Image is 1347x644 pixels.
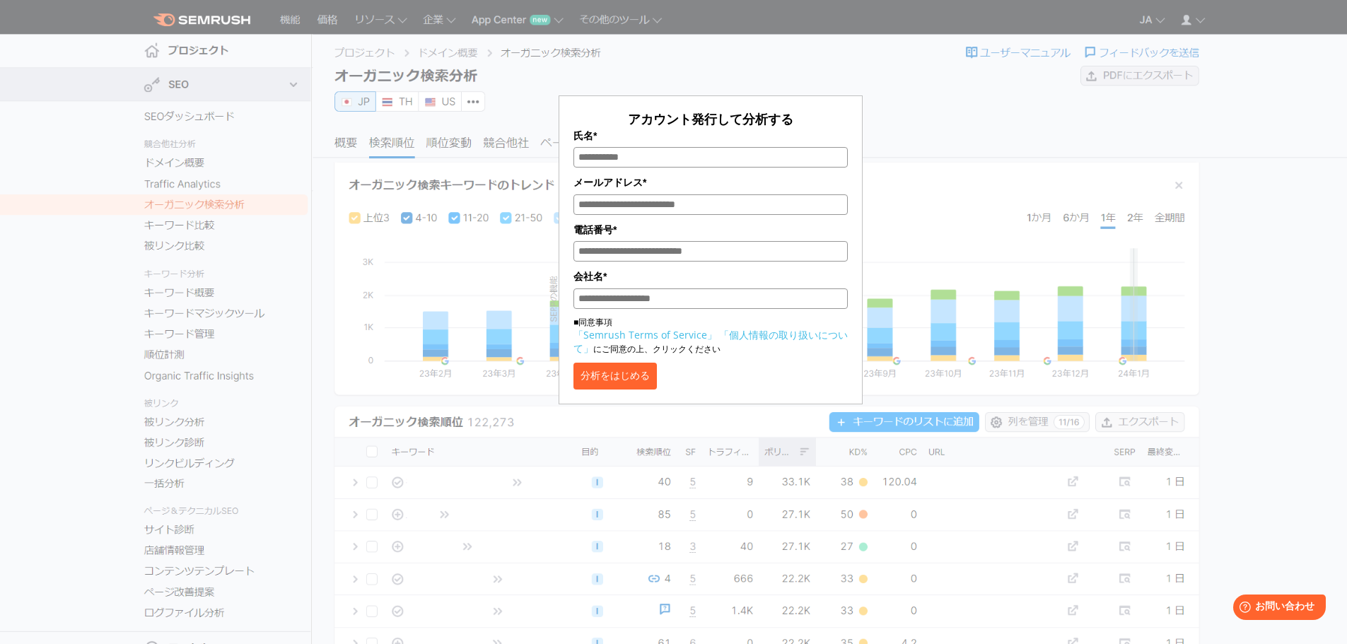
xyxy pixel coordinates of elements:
[573,175,848,190] label: メールアドレス*
[1221,589,1331,628] iframe: Help widget launcher
[573,328,717,341] a: 「Semrush Terms of Service」
[573,316,848,356] p: ■同意事項 にご同意の上、クリックください
[573,363,657,390] button: 分析をはじめる
[573,222,848,238] label: 電話番号*
[573,328,848,355] a: 「個人情報の取り扱いについて」
[628,110,793,127] span: アカウント発行して分析する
